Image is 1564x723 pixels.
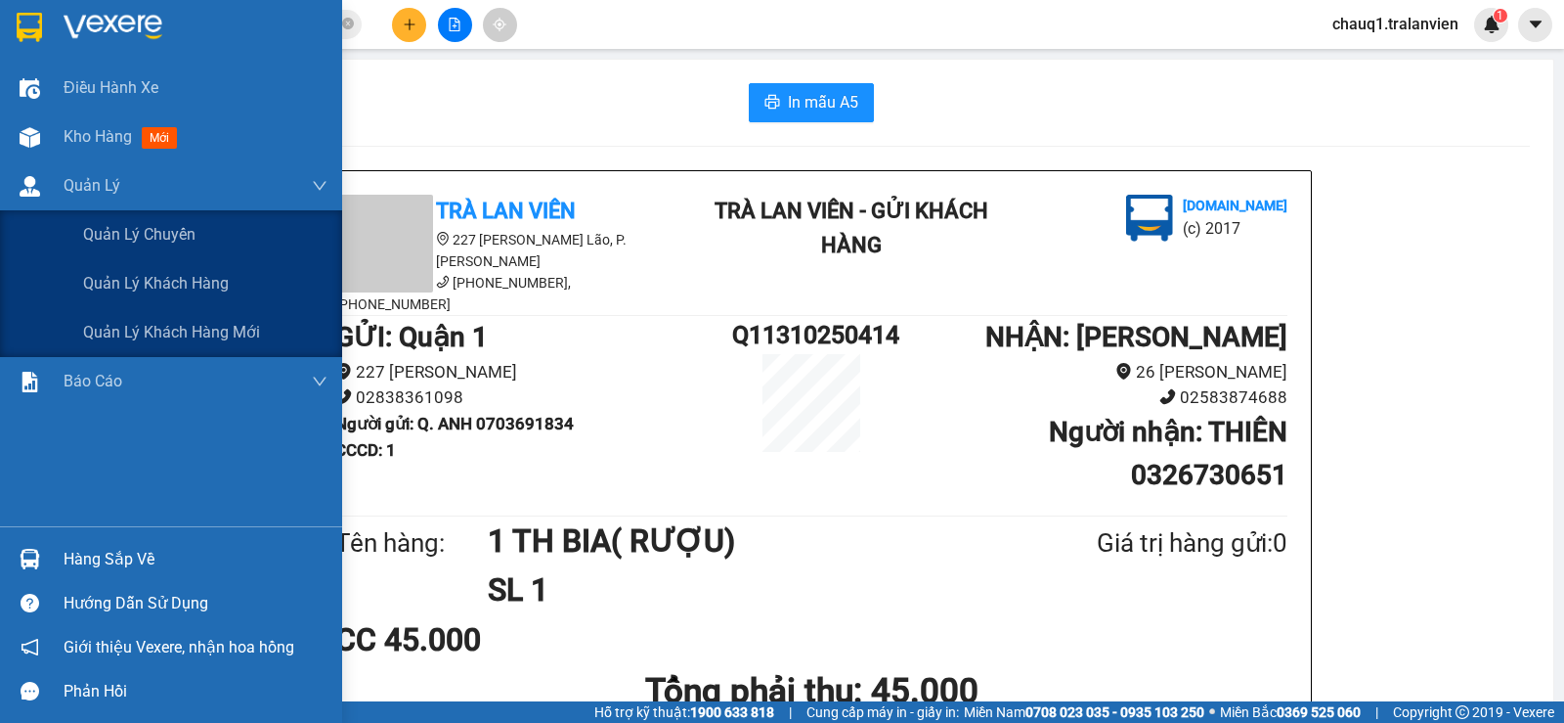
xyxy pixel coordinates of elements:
[732,316,891,354] h1: Q11310250414
[985,321,1287,353] b: NHẬN : [PERSON_NAME]
[594,701,774,723] span: Hỗ trợ kỹ thuật:
[142,127,177,149] span: mới
[83,320,260,344] span: Quản lý khách hàng mới
[1317,12,1474,36] span: chauq1.tralanvien
[1494,9,1507,23] sup: 1
[788,90,858,114] span: In mẫu A5
[342,16,354,34] span: close-circle
[488,517,1002,565] h1: 1 TH BIA( RƯỢU)
[1025,704,1204,720] strong: 0708 023 035 - 0935 103 250
[436,199,576,223] b: Trà Lan Viên
[335,615,649,664] div: CC 45.000
[488,565,1002,614] h1: SL 1
[1483,16,1500,33] img: icon-new-feature
[806,701,959,723] span: Cung cấp máy in - giấy in:
[335,664,1287,718] h1: Tổng phải thu: 45.000
[964,701,1204,723] span: Miền Nam
[448,18,461,31] span: file-add
[335,229,687,272] li: 227 [PERSON_NAME] Lão, P. [PERSON_NAME]
[403,18,416,31] span: plus
[64,369,122,393] span: Báo cáo
[1183,216,1287,241] li: (c) 2017
[749,83,874,122] button: printerIn mẫu A5
[1277,704,1361,720] strong: 0369 525 060
[342,18,354,29] span: close-circle
[1220,701,1361,723] span: Miền Bắc
[436,232,450,246] span: environment
[764,94,780,113] span: printer
[1002,523,1287,564] div: Giá trị hàng gửi: 0
[64,589,327,618] div: Hướng dẫn sử dụng
[1518,8,1552,42] button: caret-down
[1115,363,1132,380] span: environment
[1183,198,1287,213] b: [DOMAIN_NAME]
[20,549,40,569] img: warehouse-icon
[312,178,327,194] span: down
[83,271,229,295] span: Quản lý khách hàng
[493,18,506,31] span: aim
[1209,708,1215,716] span: ⚪️
[21,594,39,612] span: question-circle
[20,127,40,148] img: warehouse-icon
[1049,416,1287,491] b: Người nhận : THIÊN 0326730651
[335,363,352,380] span: environment
[21,638,39,656] span: notification
[335,440,396,460] b: CCCD : 1
[392,8,426,42] button: plus
[64,127,132,146] span: Kho hàng
[1159,388,1176,405] span: phone
[335,414,574,433] b: Người gửi : Q. ANH 0703691834
[335,523,488,564] div: Tên hàng:
[1455,705,1469,719] span: copyright
[64,75,158,100] span: Điều hành xe
[891,384,1287,411] li: 02583874688
[20,78,40,99] img: warehouse-icon
[312,374,327,389] span: down
[1527,16,1544,33] span: caret-down
[335,272,687,315] li: [PHONE_NUMBER], [PHONE_NUMBER]
[1375,701,1378,723] span: |
[483,8,517,42] button: aim
[690,704,774,720] strong: 1900 633 818
[335,359,732,385] li: 227 [PERSON_NAME]
[64,173,120,198] span: Quản Lý
[335,388,352,405] span: phone
[20,372,40,392] img: solution-icon
[789,701,792,723] span: |
[438,8,472,42] button: file-add
[64,545,327,574] div: Hàng sắp về
[1497,9,1503,23] span: 1
[436,275,450,289] span: phone
[715,199,988,257] b: Trà Lan Viên - Gửi khách hàng
[20,176,40,197] img: warehouse-icon
[891,359,1287,385] li: 26 [PERSON_NAME]
[21,682,39,700] span: message
[17,13,42,42] img: logo-vxr
[64,677,327,706] div: Phản hồi
[64,635,294,659] span: Giới thiệu Vexere, nhận hoa hồng
[1126,195,1173,242] img: logo.jpg
[335,321,488,353] b: GỬI : Quận 1
[83,222,195,247] span: Quản lý chuyến
[335,384,732,411] li: 02838361098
